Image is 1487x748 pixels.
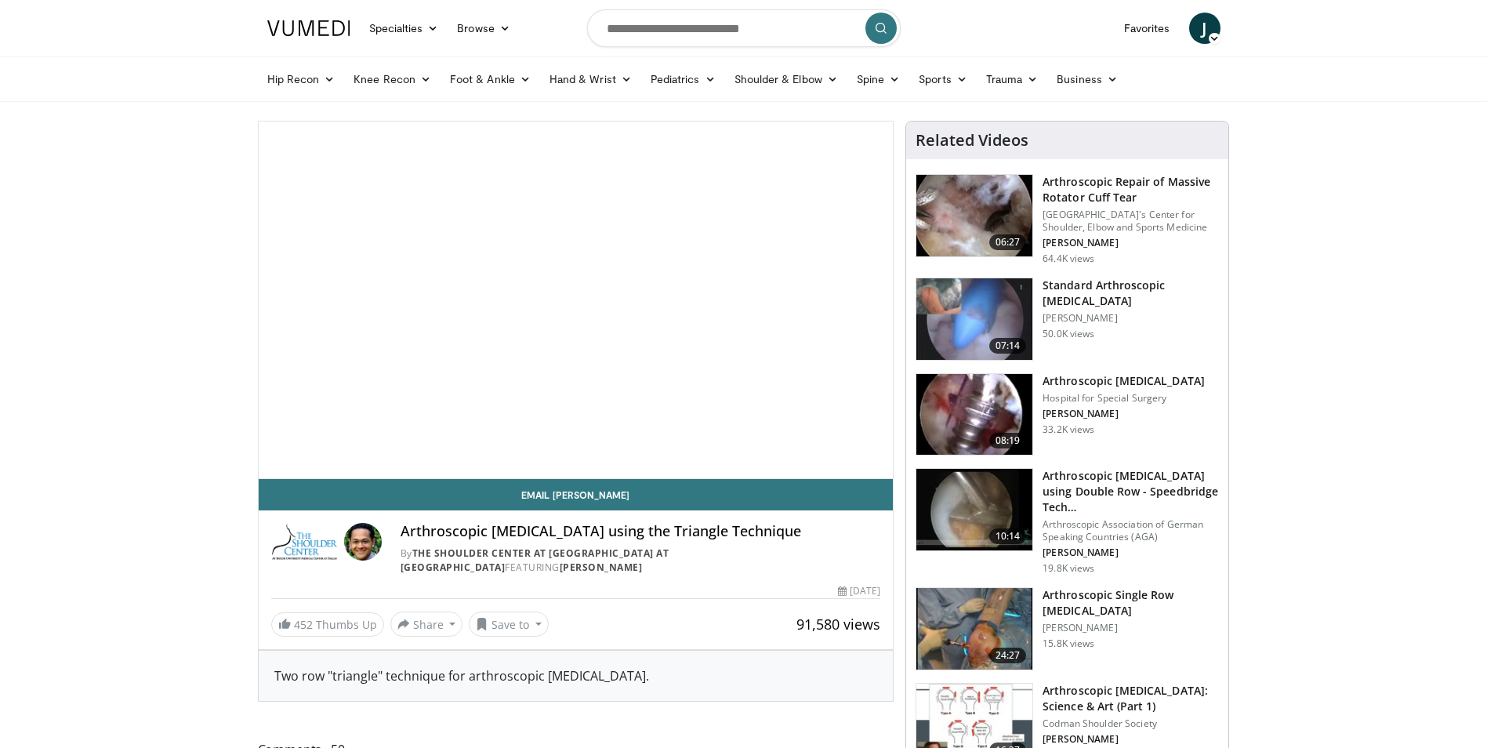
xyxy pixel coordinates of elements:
[560,561,643,574] a: [PERSON_NAME]
[1043,209,1219,234] p: [GEOGRAPHIC_DATA]'s Center for Shoulder, Elbow and Sports Medicine
[1043,518,1219,543] p: Arthroscopic Association of German Speaking Countries (AGA)
[448,13,520,44] a: Browse
[916,131,1028,150] h4: Related Videos
[838,584,880,598] div: [DATE]
[1043,392,1205,405] p: Hospital for Special Surgery
[1043,174,1219,205] h3: Arthroscopic Repair of Massive Rotator Cuff Tear
[989,648,1027,663] span: 24:27
[469,612,549,637] button: Save to
[401,523,880,540] h4: Arthroscopic [MEDICAL_DATA] using the Triangle Technique
[1043,733,1219,746] p: [PERSON_NAME]
[344,523,382,561] img: Avatar
[916,174,1219,265] a: 06:27 Arthroscopic Repair of Massive Rotator Cuff Tear [GEOGRAPHIC_DATA]'s Center for Shoulder, E...
[441,64,540,95] a: Foot & Ankle
[1043,373,1205,389] h3: Arthroscopic [MEDICAL_DATA]
[1043,717,1219,730] p: Codman Shoulder Society
[989,338,1027,354] span: 07:14
[1043,328,1094,340] p: 50.0K views
[1043,468,1219,515] h3: Arthroscopic [MEDICAL_DATA] using Double Row - Speedbridge Tech…
[916,278,1219,361] a: 07:14 Standard Arthroscopic [MEDICAL_DATA] [PERSON_NAME] 50.0K views
[916,374,1032,456] img: 10051_3.png.150x105_q85_crop-smart_upscale.jpg
[1043,587,1219,619] h3: Arthroscopic Single Row [MEDICAL_DATA]
[401,546,669,574] a: The Shoulder Center at [GEOGRAPHIC_DATA] at [GEOGRAPHIC_DATA]
[587,9,901,47] input: Search topics, interventions
[1043,546,1219,559] p: [PERSON_NAME]
[1115,13,1180,44] a: Favorites
[916,468,1219,575] a: 10:14 Arthroscopic [MEDICAL_DATA] using Double Row - Speedbridge Tech… Arthroscopic Association o...
[390,612,463,637] button: Share
[258,64,345,95] a: Hip Recon
[294,617,313,632] span: 452
[977,64,1048,95] a: Trauma
[1043,683,1219,714] h3: Arthroscopic [MEDICAL_DATA]: Science & Art (Part 1)
[1043,278,1219,309] h3: Standard Arthroscopic [MEDICAL_DATA]
[1043,312,1219,325] p: [PERSON_NAME]
[1043,423,1094,436] p: 33.2K views
[989,433,1027,448] span: 08:19
[1189,13,1220,44] a: J
[1043,622,1219,634] p: [PERSON_NAME]
[1043,408,1205,420] p: [PERSON_NAME]
[916,175,1032,256] img: 281021_0002_1.png.150x105_q85_crop-smart_upscale.jpg
[989,528,1027,544] span: 10:14
[916,373,1219,456] a: 08:19 Arthroscopic [MEDICAL_DATA] Hospital for Special Surgery [PERSON_NAME] 33.2K views
[271,523,338,561] img: The Shoulder Center at Baylor University Medical Center at Dallas
[1043,637,1094,650] p: 15.8K views
[360,13,448,44] a: Specialties
[271,612,384,637] a: 452 Thumbs Up
[989,234,1027,250] span: 06:27
[909,64,977,95] a: Sports
[796,615,880,634] span: 91,580 views
[401,546,880,575] div: By FEATURING
[274,666,878,685] div: Two row "triangle" technique for arthroscopic [MEDICAL_DATA].
[344,64,441,95] a: Knee Recon
[1043,252,1094,265] p: 64.4K views
[1043,562,1094,575] p: 19.8K views
[916,588,1032,670] img: 286869_0000_1.png.150x105_q85_crop-smart_upscale.jpg
[1047,64,1127,95] a: Business
[1043,237,1219,249] p: [PERSON_NAME]
[916,278,1032,360] img: 38854_0000_3.png.150x105_q85_crop-smart_upscale.jpg
[259,479,894,510] a: Email [PERSON_NAME]
[847,64,909,95] a: Spine
[725,64,847,95] a: Shoulder & Elbow
[259,122,894,479] video-js: Video Player
[916,587,1219,670] a: 24:27 Arthroscopic Single Row [MEDICAL_DATA] [PERSON_NAME] 15.8K views
[540,64,641,95] a: Hand & Wrist
[267,20,350,36] img: VuMedi Logo
[916,469,1032,550] img: 289923_0003_1.png.150x105_q85_crop-smart_upscale.jpg
[641,64,725,95] a: Pediatrics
